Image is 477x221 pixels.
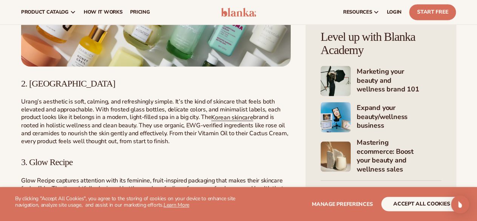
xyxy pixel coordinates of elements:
[21,97,280,122] span: Urang’s aesthetic is soft, calming, and refreshingly simple. It’s the kind of skincare that feels...
[211,113,253,122] a: Korean skincare
[321,66,351,96] img: Shopify Image 5
[221,8,256,17] img: logo
[312,197,373,211] button: Manage preferences
[84,9,123,15] span: How It Works
[321,30,441,57] h4: Level up with Blanka Academy
[321,141,351,172] img: Shopify Image 7
[451,195,469,213] div: Open Intercom Messenger
[321,66,441,96] a: Shopify Image 5 Marketing your beauty and wellness brand 101
[15,196,239,209] p: By clicking "Accept All Cookies", you agree to the storing of cookies on your device to enhance s...
[387,9,402,15] span: LOGIN
[357,138,441,175] h4: Mastering ecommerce: Boost your beauty and wellness sales
[21,79,115,88] span: 2. [GEOGRAPHIC_DATA]
[381,197,462,211] button: accept all cookies
[21,157,73,167] span: 3. Glow Recipe
[130,9,150,15] span: pricing
[321,102,441,132] a: Shopify Image 6 Expand your beauty/wellness business
[357,104,441,131] h4: Expand your beauty/wellness business
[409,4,456,20] a: Start Free
[321,102,351,132] img: Shopify Image 6
[164,201,189,209] a: Learn More
[357,67,441,94] h4: Marketing your beauty and wellness brand 101
[21,9,69,15] span: product catalog
[343,9,372,15] span: resources
[21,113,288,145] span: brand is rooted in holistic wellness and clean beauty. They use organic, EWG-verified ingredients...
[312,201,373,208] span: Manage preferences
[321,138,441,175] a: Shopify Image 7 Mastering ecommerce: Boost your beauty and wellness sales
